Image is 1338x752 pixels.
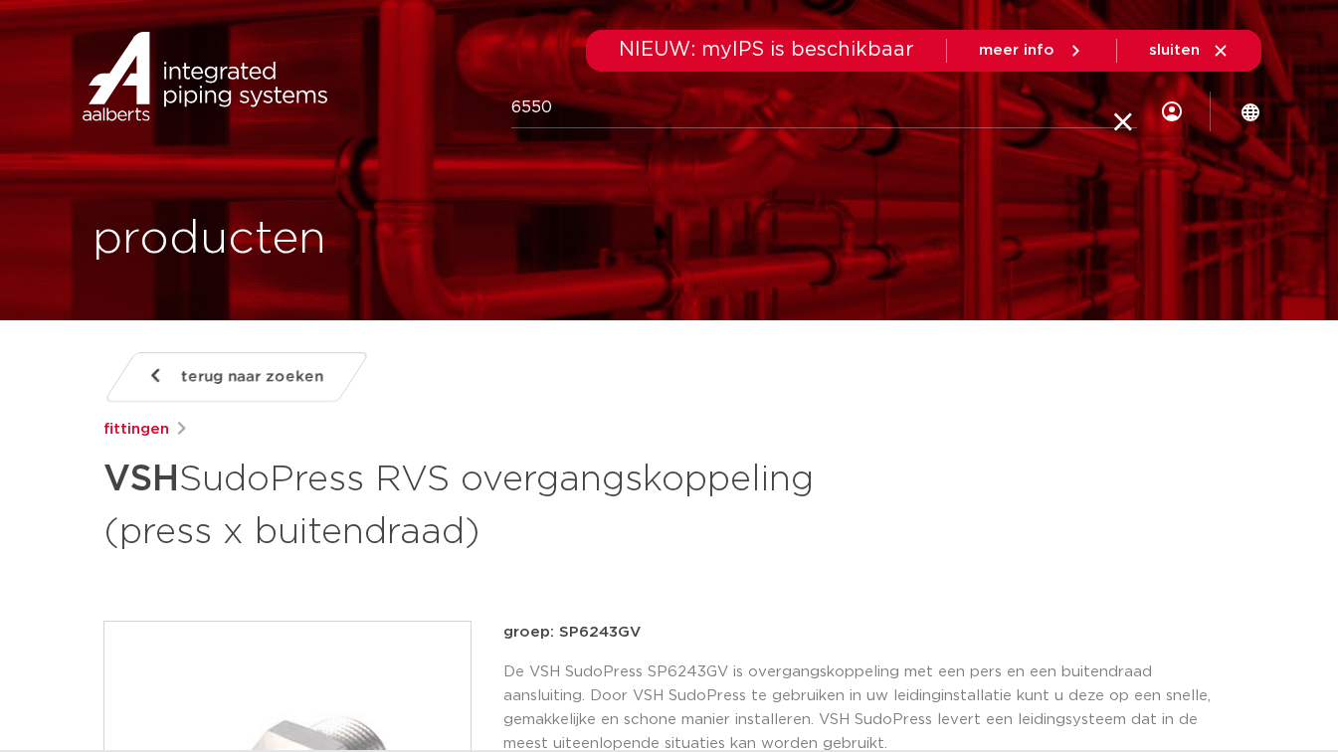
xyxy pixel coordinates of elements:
[979,43,1054,58] span: meer info
[1162,72,1182,152] div: my IPS
[511,89,1137,128] input: zoeken...
[1149,43,1200,58] span: sluiten
[503,621,1236,645] p: groep: SP6243GV
[979,42,1084,60] a: meer info
[103,450,851,557] h1: SudoPress RVS overgangskoppeling (press x buitendraad)
[181,361,323,393] span: terug naar zoeken
[103,462,179,497] strong: VSH
[93,208,326,272] h1: producten
[102,352,369,402] a: terug naar zoeken
[103,418,169,442] a: fittingen
[1149,42,1230,60] a: sluiten
[619,40,914,60] span: NIEUW: myIPS is beschikbaar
